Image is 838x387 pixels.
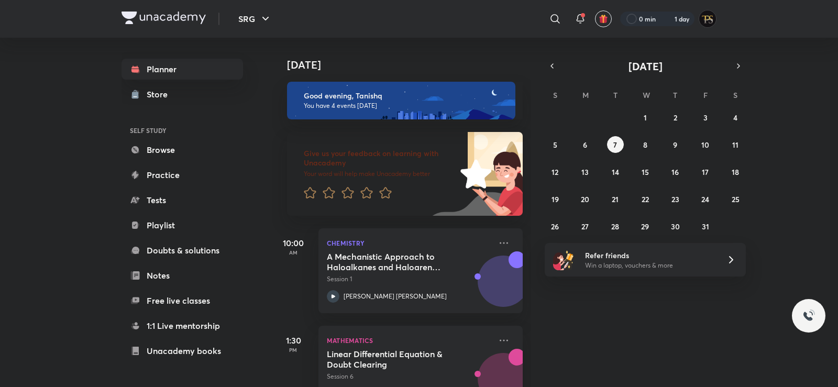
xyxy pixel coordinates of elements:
[732,167,739,177] abbr: October 18, 2025
[671,194,679,204] abbr: October 23, 2025
[697,136,714,153] button: October 10, 2025
[327,334,491,347] p: Mathematics
[732,140,738,150] abbr: October 11, 2025
[547,191,564,207] button: October 19, 2025
[611,222,619,231] abbr: October 28, 2025
[552,167,558,177] abbr: October 12, 2025
[465,251,523,324] img: unacademy
[304,91,506,101] h6: Good evening, Tanishq
[607,136,624,153] button: October 7, 2025
[667,163,683,180] button: October 16, 2025
[637,191,654,207] button: October 22, 2025
[667,136,683,153] button: October 9, 2025
[673,140,677,150] abbr: October 9, 2025
[122,265,243,286] a: Notes
[122,84,243,105] a: Store
[607,163,624,180] button: October 14, 2025
[581,194,589,204] abbr: October 20, 2025
[667,109,683,126] button: October 2, 2025
[607,218,624,235] button: October 28, 2025
[701,194,709,204] abbr: October 24, 2025
[122,315,243,336] a: 1:1 Live mentorship
[304,102,506,110] p: You have 4 events [DATE]
[629,59,663,73] span: [DATE]
[727,109,744,126] button: October 4, 2025
[122,59,243,80] a: Planner
[727,191,744,207] button: October 25, 2025
[547,163,564,180] button: October 12, 2025
[272,237,314,249] h5: 10:00
[553,90,557,100] abbr: Sunday
[585,261,714,270] p: Win a laptop, vouchers & more
[701,140,709,150] abbr: October 10, 2025
[697,191,714,207] button: October 24, 2025
[637,136,654,153] button: October 8, 2025
[583,140,587,150] abbr: October 6, 2025
[613,90,618,100] abbr: Tuesday
[703,90,708,100] abbr: Friday
[581,167,589,177] abbr: October 13, 2025
[637,109,654,126] button: October 1, 2025
[122,12,206,24] img: Company Logo
[697,218,714,235] button: October 31, 2025
[344,292,447,301] p: [PERSON_NAME] [PERSON_NAME]
[577,191,593,207] button: October 20, 2025
[559,59,731,73] button: [DATE]
[642,167,649,177] abbr: October 15, 2025
[671,167,679,177] abbr: October 16, 2025
[551,222,559,231] abbr: October 26, 2025
[667,191,683,207] button: October 23, 2025
[122,190,243,211] a: Tests
[122,121,243,139] h6: SELF STUDY
[732,194,740,204] abbr: October 25, 2025
[674,113,677,123] abbr: October 2, 2025
[577,163,593,180] button: October 13, 2025
[585,250,714,261] h6: Refer friends
[272,334,314,347] h5: 1:30
[643,90,650,100] abbr: Wednesday
[287,82,515,119] img: evening
[733,113,737,123] abbr: October 4, 2025
[327,251,457,272] h5: A Mechanistic Approach to Haloalkanes and Haloarenes - Part 1
[671,222,680,231] abbr: October 30, 2025
[287,59,533,71] h4: [DATE]
[637,218,654,235] button: October 29, 2025
[553,249,574,270] img: referral
[642,194,649,204] abbr: October 22, 2025
[425,132,523,216] img: feedback_image
[581,222,589,231] abbr: October 27, 2025
[327,237,491,249] p: Chemistry
[122,340,243,361] a: Unacademy books
[727,136,744,153] button: October 11, 2025
[612,194,619,204] abbr: October 21, 2025
[147,88,174,101] div: Store
[272,347,314,353] p: PM
[697,109,714,126] button: October 3, 2025
[599,14,608,24] img: avatar
[272,249,314,256] p: AM
[547,218,564,235] button: October 26, 2025
[595,10,612,27] button: avatar
[612,167,619,177] abbr: October 14, 2025
[733,90,737,100] abbr: Saturday
[802,309,815,322] img: ttu
[122,215,243,236] a: Playlist
[304,170,457,178] p: Your word will help make Unacademy better
[697,163,714,180] button: October 17, 2025
[637,163,654,180] button: October 15, 2025
[727,163,744,180] button: October 18, 2025
[613,140,617,150] abbr: October 7, 2025
[552,194,559,204] abbr: October 19, 2025
[547,136,564,153] button: October 5, 2025
[703,113,708,123] abbr: October 3, 2025
[699,10,716,28] img: Tanishq Sahu
[702,222,709,231] abbr: October 31, 2025
[644,113,647,123] abbr: October 1, 2025
[667,218,683,235] button: October 30, 2025
[122,139,243,160] a: Browse
[304,149,457,168] h6: Give us your feedback on learning with Unacademy
[607,191,624,207] button: October 21, 2025
[122,290,243,311] a: Free live classes
[122,12,206,27] a: Company Logo
[577,218,593,235] button: October 27, 2025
